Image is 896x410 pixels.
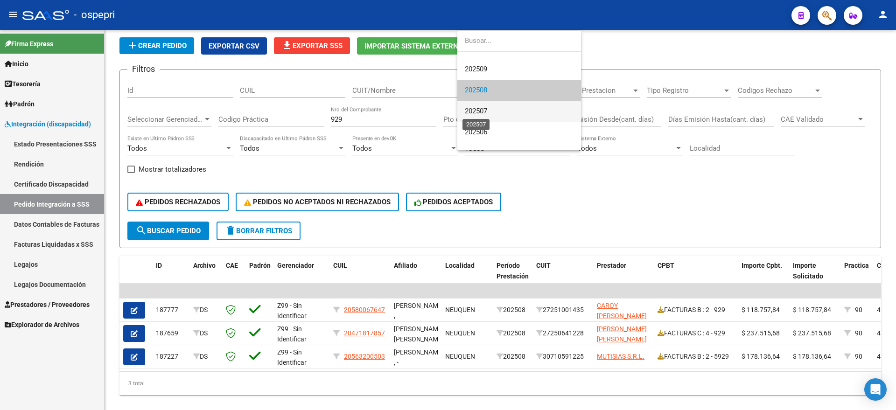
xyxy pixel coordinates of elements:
div: Open Intercom Messenger [864,378,887,401]
span: 202505 [465,149,487,157]
input: dropdown search [457,30,581,51]
span: 202507 [465,107,487,115]
span: 202506 [465,128,487,136]
span: 202508 [465,86,487,94]
span: 202509 [465,65,487,73]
